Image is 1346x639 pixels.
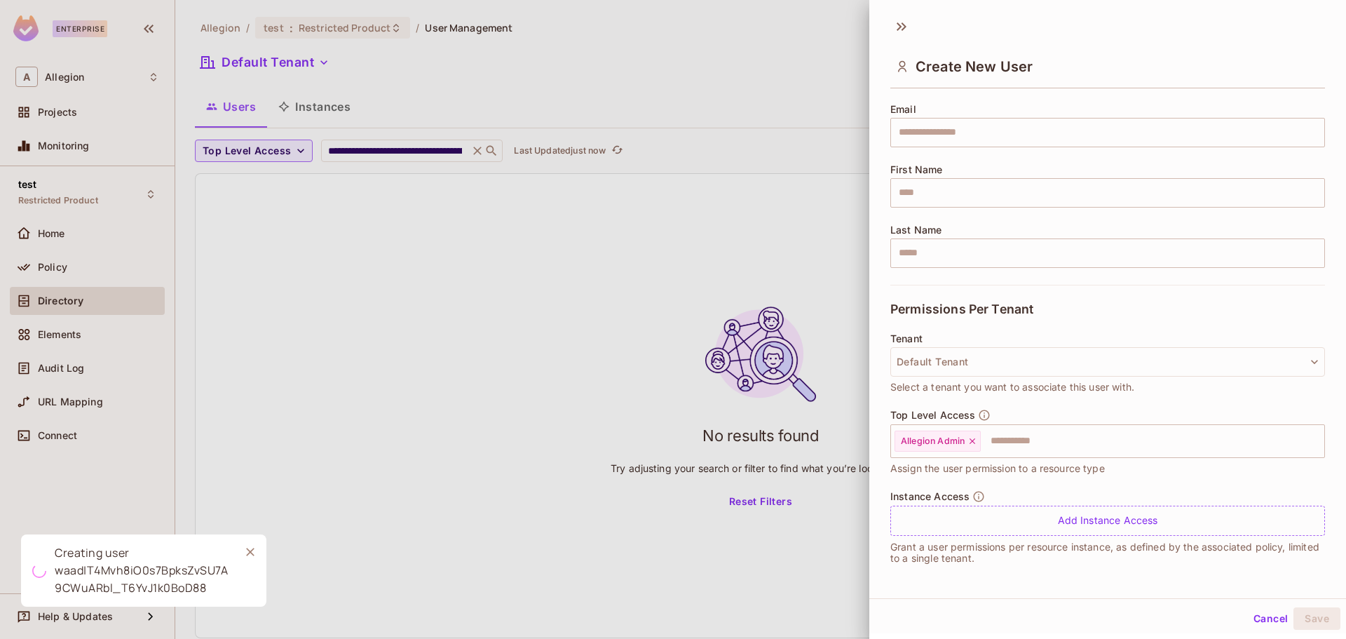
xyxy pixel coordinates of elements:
[890,542,1325,564] p: Grant a user permissions per resource instance, as defined by the associated policy, limited to a...
[916,58,1033,75] span: Create New User
[1293,607,1340,630] button: Save
[890,302,1033,316] span: Permissions Per Tenant
[890,506,1325,536] div: Add Instance Access
[1317,439,1320,442] button: Open
[890,491,970,502] span: Instance Access
[890,224,941,236] span: Last Name
[55,544,229,597] div: Creating user waad|T4Mvh8iO0s7BpksZvSU7A9CWuARbl_T6YvJ1k0BoD88
[890,333,923,344] span: Tenant
[890,164,943,175] span: First Name
[890,347,1325,377] button: Default Tenant
[1248,607,1293,630] button: Cancel
[890,410,975,421] span: Top Level Access
[895,431,981,452] div: Allegion Admin
[901,436,965,447] span: Allegion Admin
[890,461,1105,476] span: Assign the user permission to a resource type
[240,542,261,563] button: Close
[890,379,1134,395] span: Select a tenant you want to associate this user with.
[890,104,916,115] span: Email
